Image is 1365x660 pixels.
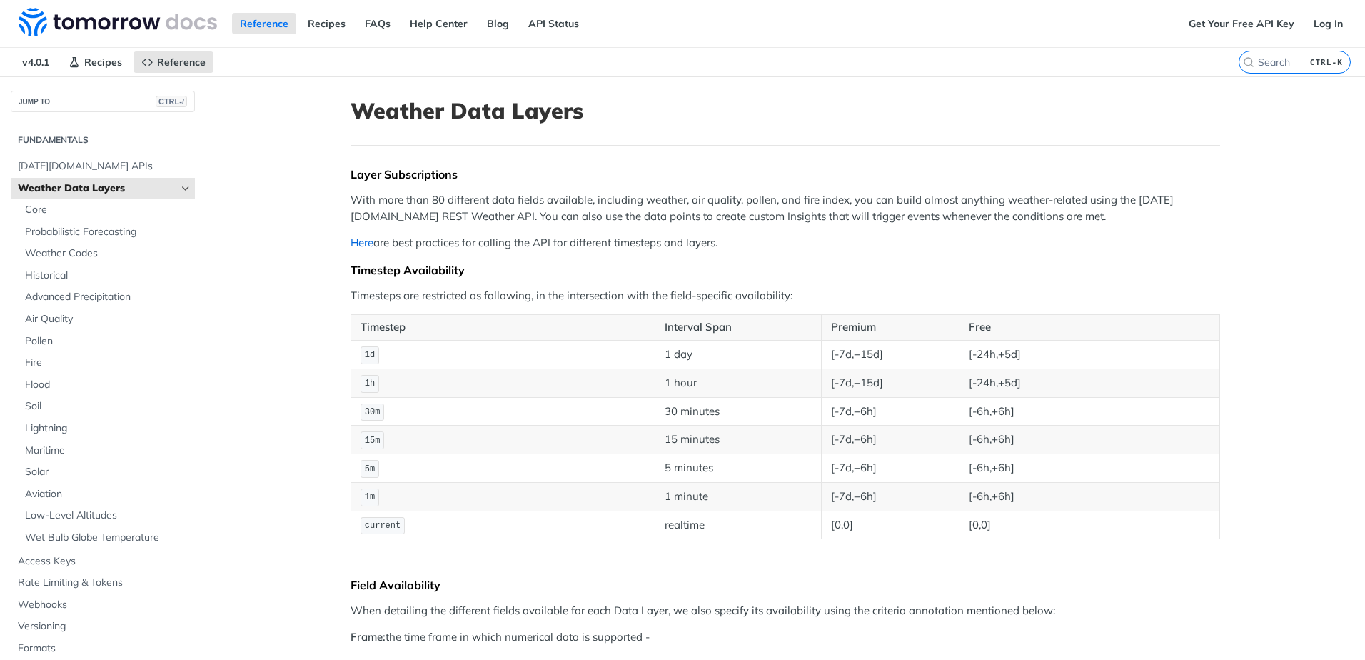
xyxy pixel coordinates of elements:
span: Maritime [25,444,191,458]
span: Weather Codes [25,246,191,261]
span: Formats [18,641,191,656]
span: Solar [25,465,191,479]
a: Fire [18,352,195,374]
td: [0,0] [959,511,1219,539]
a: Pollen [18,331,195,352]
td: [-7d,+6h] [822,426,959,454]
span: Reference [157,56,206,69]
a: Get Your Free API Key [1181,13,1302,34]
a: Lightning [18,418,195,439]
a: Probabilistic Forecasting [18,221,195,243]
span: 15m [365,436,381,446]
td: [-24h,+5d] [959,369,1219,397]
a: Access Keys [11,551,195,572]
a: Wet Bulb Globe Temperature [18,527,195,549]
td: [-6h,+6h] [959,426,1219,454]
span: [DATE][DOMAIN_NAME] APIs [18,159,191,174]
p: When detailing the different fields available for each Data Layer, we also specify its availabili... [351,603,1220,619]
a: Formats [11,638,195,659]
span: Recipes [84,56,122,69]
a: Reference [232,13,296,34]
a: [DATE][DOMAIN_NAME] APIs [11,156,195,177]
td: realtime [655,511,821,539]
td: [-7d,+15d] [822,340,959,369]
img: Tomorrow.io Weather API Docs [19,8,217,36]
span: current [365,521,401,531]
a: Help Center [402,13,475,34]
a: Core [18,199,195,221]
a: Maritime [18,440,195,461]
strong: Frame: [351,630,386,644]
button: JUMP TOCTRL-/ [11,91,195,112]
a: Weather Data LayersHide subpages for Weather Data Layers [11,178,195,199]
span: 30m [365,407,381,417]
kbd: CTRL-K [1306,55,1346,69]
a: Soil [18,396,195,417]
td: [-6h,+6h] [959,397,1219,426]
a: Blog [479,13,517,34]
span: Pollen [25,334,191,349]
span: Access Keys [18,554,191,569]
span: CTRL-/ [156,96,187,107]
span: v4.0.1 [14,51,57,73]
span: Fire [25,356,191,370]
div: Layer Subscriptions [351,167,1220,181]
div: Timestep Availability [351,263,1220,277]
a: Versioning [11,616,195,637]
span: Aviation [25,487,191,501]
a: Recipes [61,51,130,73]
span: 1m [365,492,375,502]
a: Reference [134,51,213,73]
svg: Search [1243,56,1254,68]
span: 1d [365,350,375,360]
span: Probabilistic Forecasting [25,225,191,239]
td: [-7d,+6h] [822,482,959,511]
a: API Status [520,13,587,34]
span: Flood [25,378,191,392]
p: With more than 80 different data fields available, including weather, air quality, pollen, and fi... [351,192,1220,224]
p: Timesteps are restricted as following, in the intersection with the field-specific availability: [351,288,1220,304]
p: are best practices for calling the API for different timesteps and layers. [351,235,1220,251]
td: 1 day [655,340,821,369]
span: Low-Level Altitudes [25,509,191,523]
div: Field Availability [351,578,1220,592]
a: Rate Limiting & Tokens [11,572,195,594]
td: [-7d,+6h] [822,397,959,426]
td: 15 minutes [655,426,821,454]
span: Historical [25,269,191,283]
a: Air Quality [18,309,195,330]
span: Weather Data Layers [18,181,176,196]
span: 1h [365,379,375,389]
a: Here [351,236,373,249]
span: Lightning [25,421,191,436]
td: [-6h,+6h] [959,454,1219,483]
td: [-6h,+6h] [959,482,1219,511]
th: Timestep [351,315,655,341]
a: Flood [18,374,195,396]
span: Air Quality [25,312,191,326]
h1: Weather Data Layers [351,98,1220,124]
a: Aviation [18,484,195,505]
td: [-7d,+6h] [822,454,959,483]
a: Historical [18,265,195,286]
td: 5 minutes [655,454,821,483]
a: Recipes [300,13,353,34]
span: Advanced Precipitation [25,290,191,304]
span: 5m [365,464,375,474]
a: Log In [1306,13,1351,34]
p: the time frame in which numerical data is supported - [351,629,1220,646]
span: Rate Limiting & Tokens [18,576,191,590]
th: Free [959,315,1219,341]
a: Solar [18,461,195,483]
span: Versioning [18,619,191,634]
span: Soil [25,399,191,414]
span: Core [25,203,191,217]
a: Low-Level Altitudes [18,505,195,526]
button: Hide subpages for Weather Data Layers [180,183,191,194]
th: Interval Span [655,315,821,341]
a: Weather Codes [18,243,195,264]
a: Webhooks [11,594,195,616]
td: [-7d,+15d] [822,369,959,397]
span: Webhooks [18,598,191,612]
td: 1 minute [655,482,821,511]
